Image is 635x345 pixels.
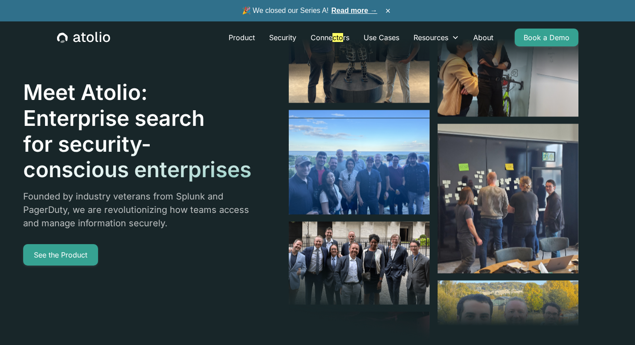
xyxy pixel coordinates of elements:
[23,190,258,230] p: Founded by industry veterans from Splunk and PagerDuty, we are revolutionizing how teams access a...
[356,29,406,46] a: Use Cases
[515,29,578,46] a: Book a Demo
[221,29,262,46] a: Product
[383,6,393,16] button: ×
[438,124,578,274] img: image
[303,29,356,46] a: Connectors
[406,29,466,46] div: Resources
[289,110,430,215] img: image
[466,29,500,46] a: About
[414,32,448,43] div: Resources
[332,33,343,42] font: cto
[242,5,377,16] span: 🎉 We closed our Series A!
[23,244,98,266] a: See the Product
[332,7,377,14] a: Read more →
[289,222,430,305] img: image
[23,79,258,182] h1: Meet Atolio: Enterprise search for security-conscious enterprises
[262,29,303,46] a: Security
[57,32,110,43] a: home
